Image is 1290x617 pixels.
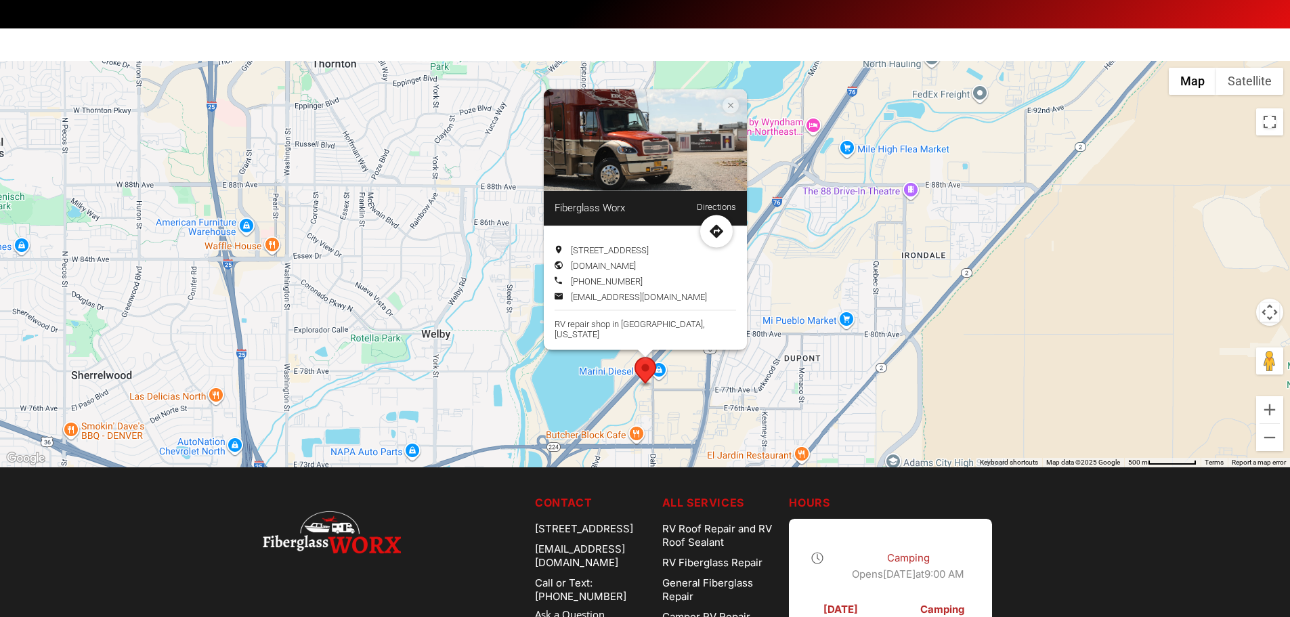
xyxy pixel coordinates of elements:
[920,603,964,616] div: Camping
[852,568,964,580] span: Opens at
[535,519,651,539] div: [STREET_ADDRESS]
[697,201,736,211] a: Directions
[555,318,705,339] span: RV repair shop in [GEOGRAPHIC_DATA], [US_STATE]
[1216,68,1283,95] button: Show satellite imagery
[1169,68,1216,95] button: Show street map
[1205,459,1224,466] a: Terms
[544,72,747,207] img: Fiberglass Worx
[1232,459,1286,466] a: Report a map error
[924,568,964,580] time: 9:00 AM
[662,553,779,573] a: RV Fiberglass Repair
[571,291,707,301] a: [EMAIL_ADDRESS][DOMAIN_NAME]
[980,458,1038,467] button: Keyboard shortcuts
[789,494,1027,511] h5: Hours
[700,215,733,247] span: Directions
[3,450,48,467] a: Open this area in Google Maps (opens a new window)
[662,573,779,607] a: General Fiberglass Repair
[535,539,651,573] div: [EMAIL_ADDRESS][DOMAIN_NAME]
[3,450,48,467] img: Google
[571,260,636,270] a: [DOMAIN_NAME]
[535,573,651,607] a: Call or Text: [PHONE_NUMBER]
[1256,347,1283,375] button: Drag Pegman onto the map to open Street View
[697,201,736,217] span: Directions
[823,603,858,616] div: [DATE]
[1256,396,1283,423] button: Zoom in
[662,494,779,511] h5: ALL SERVICES
[546,91,744,349] div: Location info: Fiberglass Worx
[1256,299,1283,326] button: Map camera controls
[1256,108,1283,135] button: Toggle fullscreen view
[571,244,649,255] span: [STREET_ADDRESS]
[883,568,916,580] span: [DATE]
[535,494,651,511] h5: Contact
[662,519,779,553] a: RV Roof Repair and RV Roof Sealant
[1128,459,1148,466] span: 500 m
[555,201,644,215] span: Fiberglass Worx
[887,551,930,564] span: Camping
[1256,424,1283,451] button: Zoom out
[635,357,656,387] div: Fiberglass Worx
[1046,459,1120,466] span: Map data ©2025 Google
[1124,458,1201,467] button: Map Scale: 500 m per 68 pixels
[571,276,643,286] a: [PHONE_NUMBER]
